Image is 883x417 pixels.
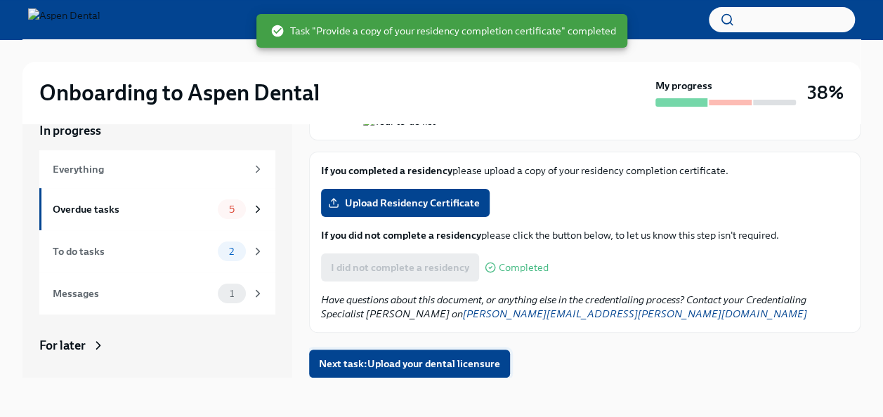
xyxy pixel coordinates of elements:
[321,229,481,241] strong: If you did not complete a residency
[53,244,212,259] div: To do tasks
[221,246,242,257] span: 2
[221,204,243,215] span: 5
[321,164,849,178] p: please upload a copy of your residency completion certificate.
[39,188,275,230] a: Overdue tasks5
[53,201,212,217] div: Overdue tasks
[39,272,275,315] a: Messages1
[221,289,242,299] span: 1
[807,80,844,105] h3: 38%
[28,8,100,31] img: Aspen Dental
[331,196,480,210] span: Upload Residency Certificate
[39,122,275,139] a: In progress
[39,230,275,272] a: To do tasks2
[39,150,275,188] a: Everything
[499,263,549,273] span: Completed
[39,79,320,107] h2: Onboarding to Aspen Dental
[321,293,807,320] em: Have questions about this document, or anything else in the credentialing process? Contact your C...
[655,79,712,93] strong: My progress
[270,24,616,38] span: Task "Provide a copy of your residency completion certificate" completed
[39,376,275,393] a: Archived
[321,228,849,242] p: please click the button below, to let us know this step isn't required.
[319,357,500,371] span: Next task : Upload your dental licensure
[321,189,490,217] label: Upload Residency Certificate
[53,286,212,301] div: Messages
[53,161,246,177] div: Everything
[309,350,510,378] button: Next task:Upload your dental licensure
[39,337,86,354] div: For later
[321,164,452,177] strong: If you completed a residency
[463,307,807,320] a: [PERSON_NAME][EMAIL_ADDRESS][PERSON_NAME][DOMAIN_NAME]
[39,337,275,354] a: For later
